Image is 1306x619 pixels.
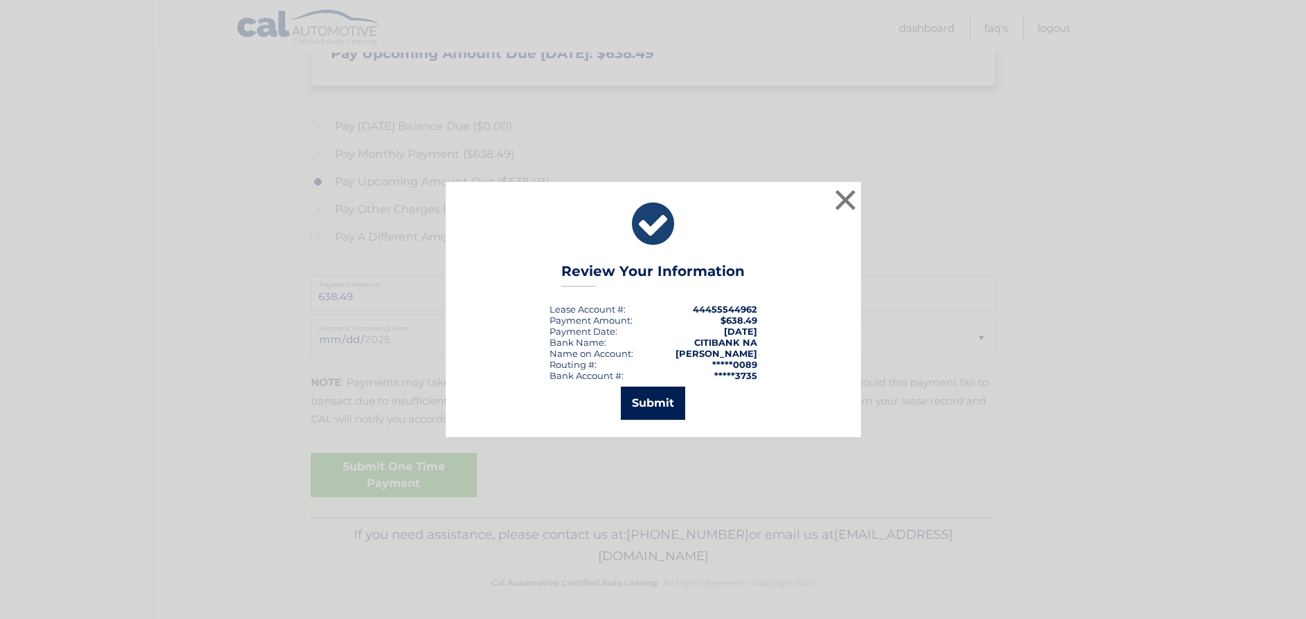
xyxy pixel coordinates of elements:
div: Bank Account #: [550,370,624,381]
span: Payment Date [550,326,615,337]
span: [DATE] [724,326,757,337]
span: $638.49 [720,315,757,326]
div: Routing #: [550,359,597,370]
div: Name on Account: [550,348,633,359]
strong: 44455544962 [693,304,757,315]
div: Lease Account #: [550,304,626,315]
div: Bank Name: [550,337,606,348]
h3: Review Your Information [561,263,745,287]
button: × [832,186,860,214]
button: Submit [621,387,685,420]
div: Payment Amount: [550,315,633,326]
strong: [PERSON_NAME] [675,348,757,359]
div: : [550,326,617,337]
strong: CITIBANK NA [694,337,757,348]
